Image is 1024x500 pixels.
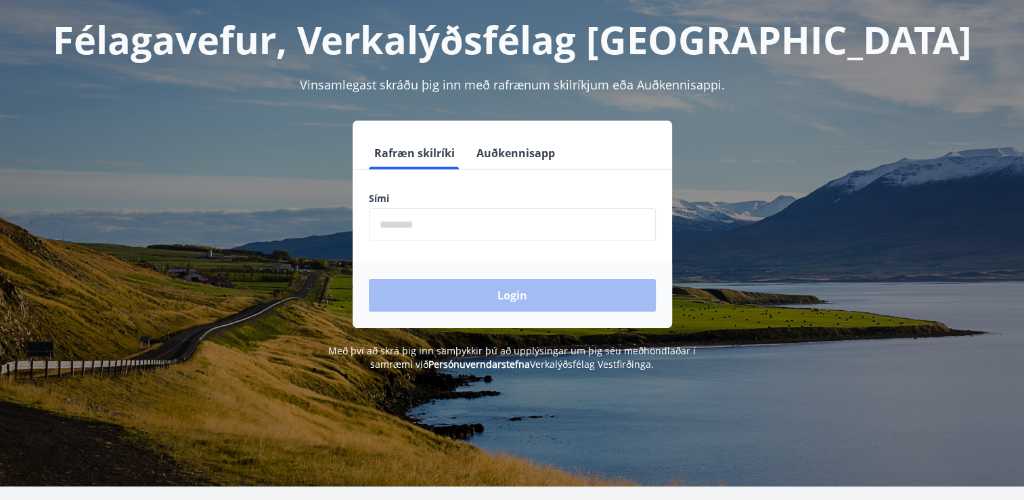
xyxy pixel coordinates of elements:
button: Rafræn skilríki [369,137,460,169]
button: Auðkennisapp [471,137,560,169]
span: Vinsamlegast skráðu þig inn með rafrænum skilríkjum eða Auðkennisappi. [300,77,725,93]
label: Sími [369,192,656,205]
h1: Félagavefur, Verkalýðsfélag [GEOGRAPHIC_DATA] [41,14,983,65]
a: Persónuverndarstefna [428,358,530,371]
span: Með því að skrá þig inn samþykkir þú að upplýsingar um þig séu meðhöndlaðar í samræmi við Verkalý... [328,344,696,371]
